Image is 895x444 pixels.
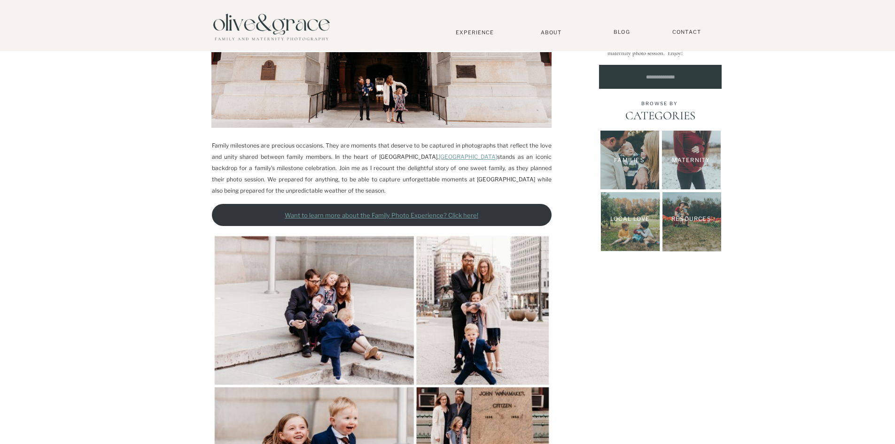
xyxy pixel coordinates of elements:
[212,140,552,196] p: Family milestones are precious occasions. They are moments that deserve to be captured in photogr...
[444,29,506,36] a: Experience
[610,29,634,36] a: BLOG
[600,156,659,164] a: Families
[668,29,706,36] a: Contact
[619,101,701,106] p: browse by
[604,215,656,223] a: Local Love
[439,153,497,160] a: [GEOGRAPHIC_DATA]
[664,156,718,166] a: Maternity
[212,204,552,226] a: Want to learn more about the Family Photo Experience? Click here!
[609,109,712,123] p: CATEGORIES
[537,29,566,35] a: About
[665,215,718,224] a: Resources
